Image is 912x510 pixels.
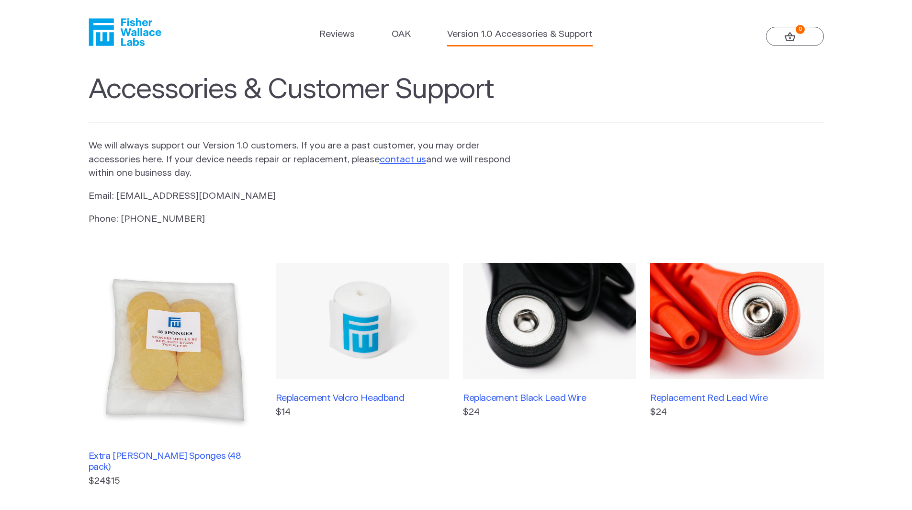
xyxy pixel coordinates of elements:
[89,213,512,227] p: Phone: [PHONE_NUMBER]
[650,263,823,379] img: Replacement Red Lead Wire
[89,263,262,436] img: Extra Fisher Wallace Sponges (48 pack)
[89,451,262,473] h3: Extra [PERSON_NAME] Sponges (48 pack)
[89,139,512,181] p: We will always support our Version 1.0 customers. If you are a past customer, you may order acces...
[276,263,449,488] a: Replacement Velcro Headband$14
[650,406,823,419] p: $24
[89,190,512,204] p: Email: [EMAIL_ADDRESS][DOMAIN_NAME]
[392,28,411,42] a: OAK
[766,27,824,46] a: 0
[796,25,805,34] strong: 0
[89,476,105,486] s: $24
[380,155,426,164] a: contact us
[276,406,449,419] p: $14
[447,28,593,42] a: Version 1.0 Accessories & Support
[89,74,824,124] h1: Accessories & Customer Support
[650,393,823,404] h3: Replacement Red Lead Wire
[319,28,355,42] a: Reviews
[276,393,449,404] h3: Replacement Velcro Headband
[463,406,636,419] p: $24
[650,263,823,488] a: Replacement Red Lead Wire$24
[463,393,636,404] h3: Replacement Black Lead Wire
[276,263,449,379] img: Replacement Velcro Headband
[463,263,636,379] img: Replacement Black Lead Wire
[89,18,161,46] a: Fisher Wallace
[463,263,636,488] a: Replacement Black Lead Wire$24
[89,263,262,488] a: Extra [PERSON_NAME] Sponges (48 pack) $24$15
[89,475,262,488] p: $15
